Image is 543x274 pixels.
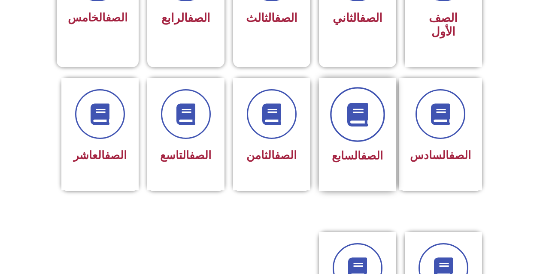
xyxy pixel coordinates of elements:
[449,149,471,162] a: الصف
[246,11,297,25] span: الثالث
[275,149,297,162] a: الصف
[333,11,382,25] span: الثاني
[161,11,210,25] span: الرابع
[68,11,127,24] span: الخامس
[360,11,382,25] a: الصف
[160,149,211,162] span: التاسع
[410,149,471,162] span: السادس
[332,149,383,162] span: السابع
[73,149,127,162] span: العاشر
[246,149,297,162] span: الثامن
[188,11,210,25] a: الصف
[275,11,297,25] a: الصف
[105,149,127,162] a: الصف
[106,11,127,24] a: الصف
[429,11,458,39] span: الصف الأول
[361,149,383,162] a: الصف
[189,149,211,162] a: الصف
